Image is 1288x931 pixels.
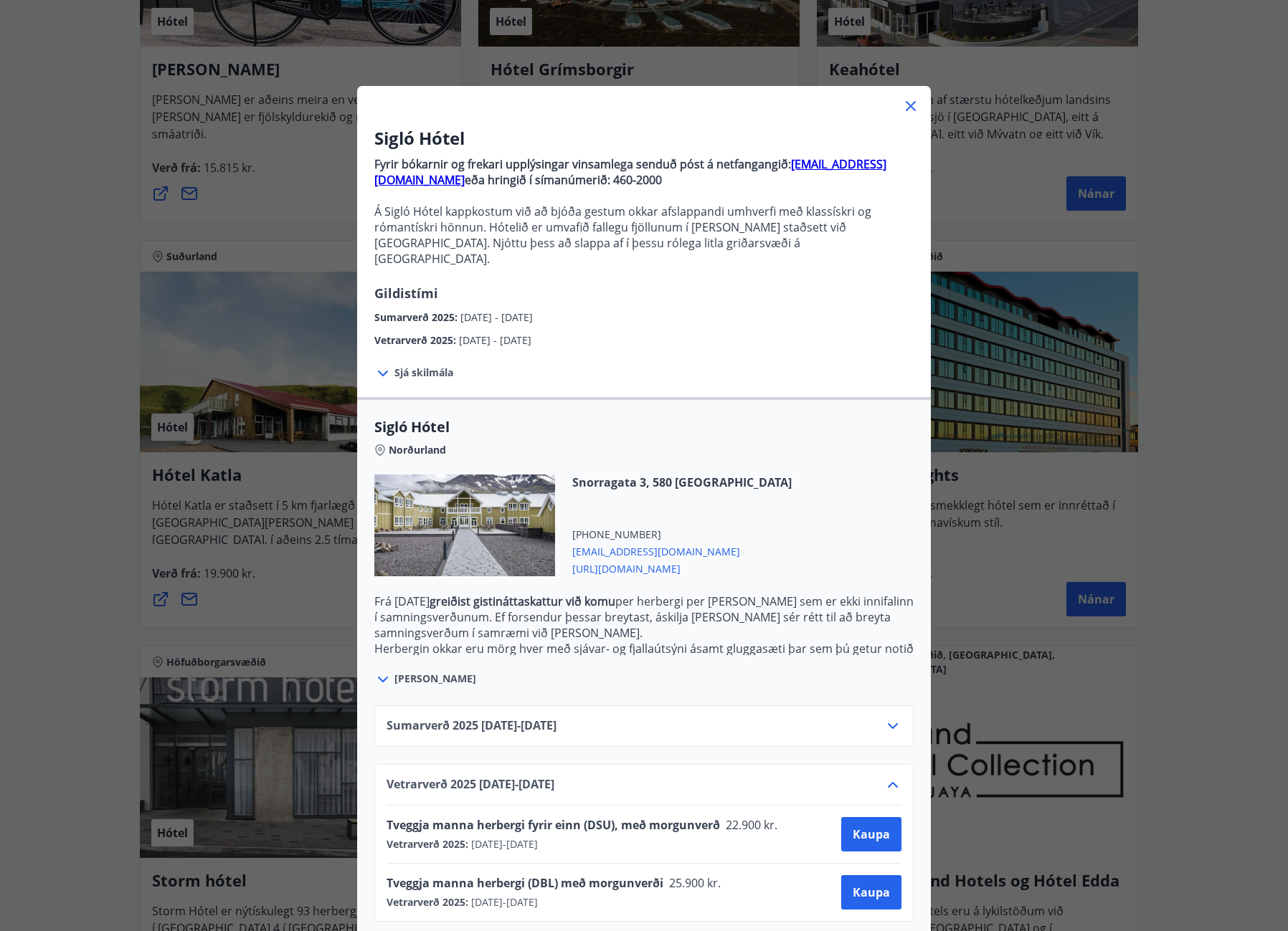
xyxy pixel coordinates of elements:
[460,310,533,324] span: [DATE] - [DATE]
[374,310,460,324] span: Sumarverð 2025 :
[459,333,531,347] span: [DATE] - [DATE]
[841,875,901,909] button: Kaupa
[720,817,781,833] span: 22.900 kr.
[572,474,792,490] span: Snorragata 3, 580 [GEOGRAPHIC_DATA]
[853,826,890,842] span: Kaupa
[387,776,554,793] span: Vetrarverð 2025 [DATE] - [DATE]
[387,717,557,735] span: Sumarverð 2025 [DATE] - [DATE]
[387,837,468,851] span: Vetrarverð 2025 :
[387,817,720,833] span: Tveggja manna herbergi fyrir einn (DSU), með morgunverð
[374,333,459,347] span: Vetrarverð 2025 :
[387,895,468,909] span: Vetrarverð 2025 :
[394,366,453,380] span: Sjá skilmála
[468,837,538,851] span: [DATE] - [DATE]
[572,559,792,576] span: [URL][DOMAIN_NAME]
[468,895,538,909] span: [DATE] - [DATE]
[841,817,901,851] button: Kaupa
[374,156,886,188] a: [EMAIL_ADDRESS][DOMAIN_NAME]
[374,156,791,172] strong: Fyrir bókarnir og frekari upplýsingar vinsamlega senduð póst á netfangangið:
[389,443,446,457] span: Norðurland
[853,884,890,900] span: Kaupa
[663,875,724,891] span: 25.900 kr.
[572,527,792,542] span: [PHONE_NUMBER]
[374,593,914,641] p: Frá [DATE] per herbergi per [PERSON_NAME] sem er ekki innifalinn í samningsverðunum. Ef forsendur...
[374,204,914,267] p: Á Sigló Hótel kappkostum við að bjóða gestum okkar afslappandi umhverfi með klassískri og rómantí...
[572,542,792,559] span: [EMAIL_ADDRESS][DOMAIN_NAME]
[465,172,662,188] strong: eða hringið í símanúmerið: 460-2000
[374,126,914,151] h3: Sigló Hótel
[374,641,914,688] p: Herbergin okkar eru mörg hver með sjávar- og fjallaútsýni ásamt gluggasæti þar sem þú getur notið...
[374,285,438,302] span: Gildistími
[387,875,663,891] span: Tveggja manna herbergi (DBL) með morgunverði
[394,672,476,686] span: [PERSON_NAME]
[374,417,914,437] span: Sigló Hótel
[430,593,615,609] strong: greiðist gistináttaskattur við komu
